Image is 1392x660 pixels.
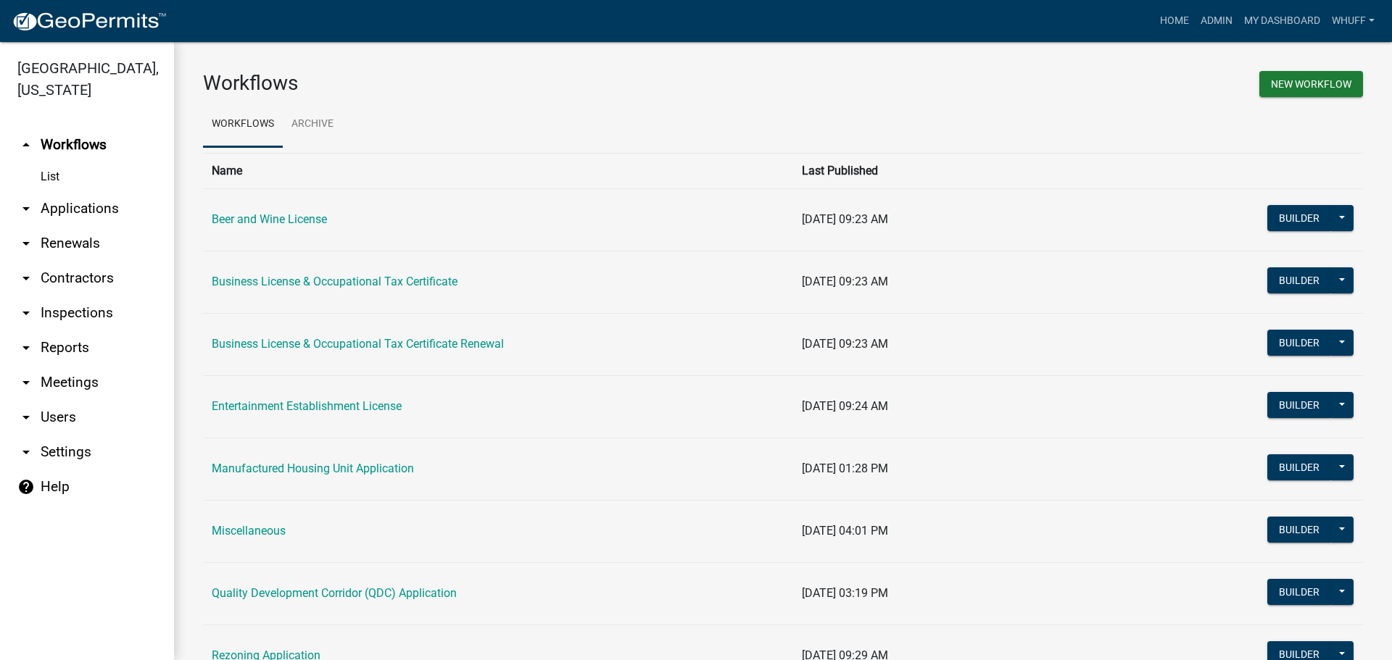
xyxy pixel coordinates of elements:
[1154,7,1195,35] a: Home
[212,461,414,475] a: Manufactured Housing Unit Application
[1267,205,1331,231] button: Builder
[802,461,888,475] span: [DATE] 01:28 PM
[802,586,888,600] span: [DATE] 03:19 PM
[17,200,35,217] i: arrow_drop_down
[1259,71,1363,97] button: New Workflow
[802,399,888,413] span: [DATE] 09:24 AM
[203,153,793,188] th: Name
[17,409,35,426] i: arrow_drop_down
[212,524,286,538] a: Miscellaneous
[802,275,888,288] span: [DATE] 09:23 AM
[802,337,888,351] span: [DATE] 09:23 AM
[802,212,888,226] span: [DATE] 09:23 AM
[17,235,35,252] i: arrow_drop_down
[793,153,1163,188] th: Last Published
[1238,7,1326,35] a: My Dashboard
[1267,454,1331,480] button: Builder
[17,304,35,322] i: arrow_drop_down
[212,212,327,226] a: Beer and Wine License
[212,275,457,288] a: Business License & Occupational Tax Certificate
[17,339,35,356] i: arrow_drop_down
[203,101,283,148] a: Workflows
[17,136,35,154] i: arrow_drop_up
[17,478,35,496] i: help
[802,524,888,538] span: [DATE] 04:01 PM
[1267,330,1331,356] button: Builder
[212,399,402,413] a: Entertainment Establishment License
[17,374,35,391] i: arrow_drop_down
[203,71,772,96] h3: Workflows
[1195,7,1238,35] a: Admin
[1267,267,1331,293] button: Builder
[1326,7,1380,35] a: whuff
[212,337,504,351] a: Business License & Occupational Tax Certificate Renewal
[212,586,457,600] a: Quality Development Corridor (QDC) Application
[1267,392,1331,418] button: Builder
[1267,579,1331,605] button: Builder
[283,101,342,148] a: Archive
[17,443,35,461] i: arrow_drop_down
[1267,517,1331,543] button: Builder
[17,270,35,287] i: arrow_drop_down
